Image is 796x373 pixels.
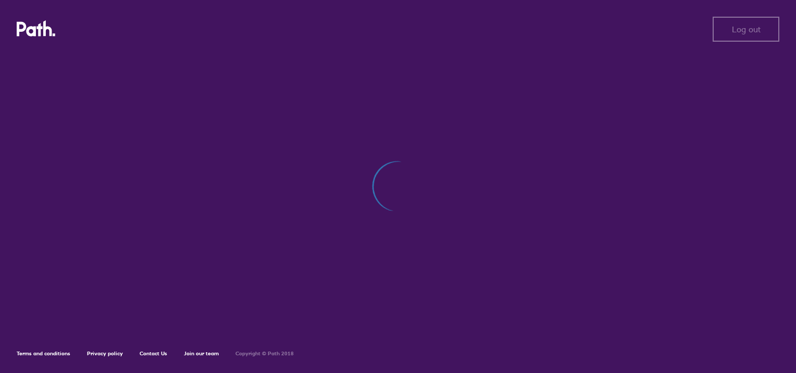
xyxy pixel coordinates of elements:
a: Contact Us [140,350,167,357]
h6: Copyright © Path 2018 [235,351,294,357]
a: Terms and conditions [17,350,70,357]
a: Join our team [184,350,219,357]
span: Log out [732,24,761,34]
button: Log out [713,17,779,42]
a: Privacy policy [87,350,123,357]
